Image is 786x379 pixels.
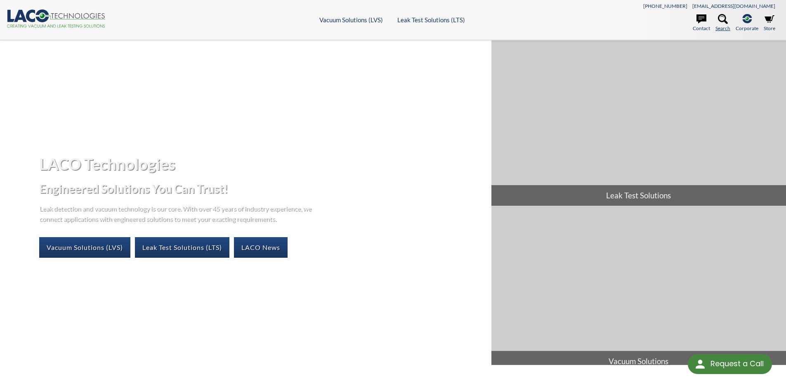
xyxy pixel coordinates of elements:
[491,40,786,206] a: Leak Test Solutions
[688,354,772,374] div: Request a Call
[39,203,316,224] p: Leak detection and vacuum technology is our core. With over 45 years of industry experience, we c...
[715,14,730,32] a: Search
[491,206,786,372] a: Vacuum Solutions
[692,3,775,9] a: [EMAIL_ADDRESS][DOMAIN_NAME]
[491,351,786,372] span: Vacuum Solutions
[736,24,758,32] span: Corporate
[764,14,775,32] a: Store
[710,354,764,373] div: Request a Call
[693,14,710,32] a: Contact
[135,237,229,258] a: Leak Test Solutions (LTS)
[319,16,383,24] a: Vacuum Solutions (LVS)
[39,154,484,174] h1: LACO Technologies
[491,185,786,206] span: Leak Test Solutions
[234,237,288,258] a: LACO News
[397,16,465,24] a: Leak Test Solutions (LTS)
[694,358,707,371] img: round button
[39,237,130,258] a: Vacuum Solutions (LVS)
[39,181,484,196] h2: Engineered Solutions You Can Trust!
[643,3,687,9] a: [PHONE_NUMBER]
